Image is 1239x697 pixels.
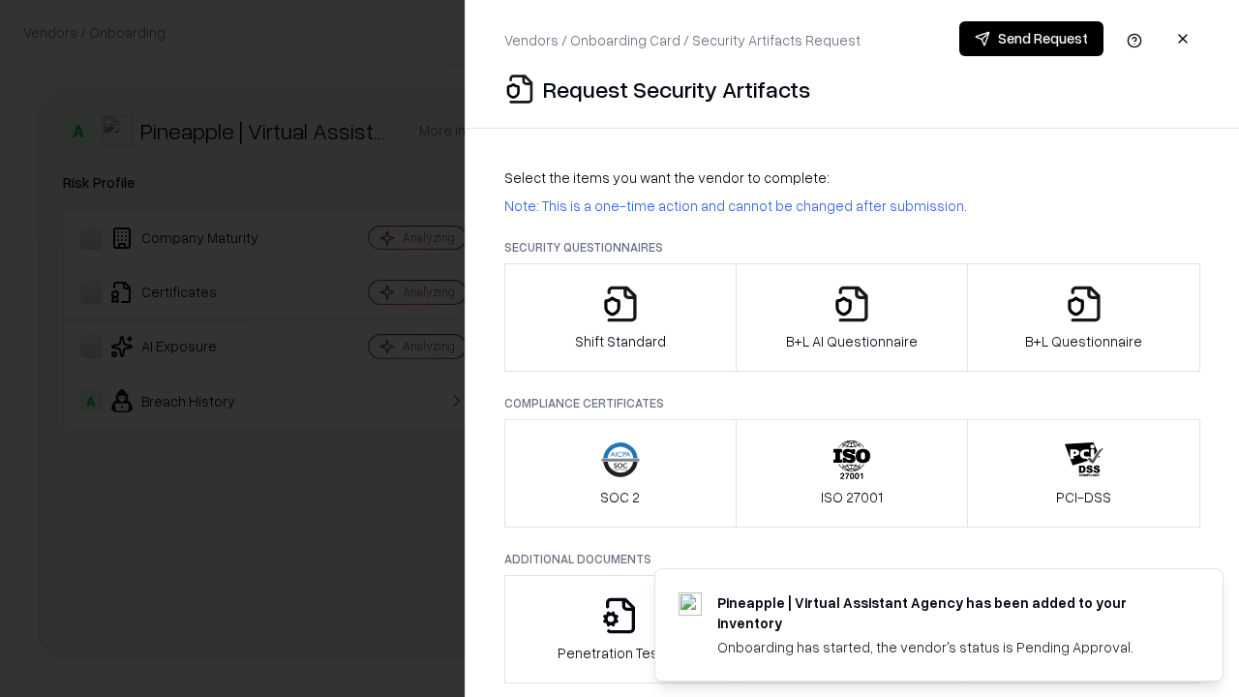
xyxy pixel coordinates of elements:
[504,30,861,50] p: Vendors / Onboarding Card / Security Artifacts Request
[967,263,1200,372] button: B+L Questionnaire
[736,419,969,528] button: ISO 27001
[558,643,682,663] p: Penetration Testing
[504,167,1200,188] p: Select the items you want the vendor to complete:
[504,395,1200,411] p: Compliance Certificates
[504,196,1200,216] p: Note: This is a one-time action and cannot be changed after submission.
[543,74,810,105] p: Request Security Artifacts
[504,239,1200,256] p: Security Questionnaires
[504,419,737,528] button: SOC 2
[1056,487,1111,507] p: PCI-DSS
[717,637,1176,657] div: Onboarding has started, the vendor's status is Pending Approval.
[821,487,883,507] p: ISO 27001
[504,263,737,372] button: Shift Standard
[959,21,1103,56] button: Send Request
[575,331,666,351] p: Shift Standard
[717,592,1176,633] div: Pineapple | Virtual Assistant Agency has been added to your inventory
[1025,331,1142,351] p: B+L Questionnaire
[736,263,969,372] button: B+L AI Questionnaire
[600,487,640,507] p: SOC 2
[967,419,1200,528] button: PCI-DSS
[504,575,737,683] button: Penetration Testing
[504,551,1200,567] p: Additional Documents
[679,592,702,616] img: trypineapple.com
[786,331,918,351] p: B+L AI Questionnaire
